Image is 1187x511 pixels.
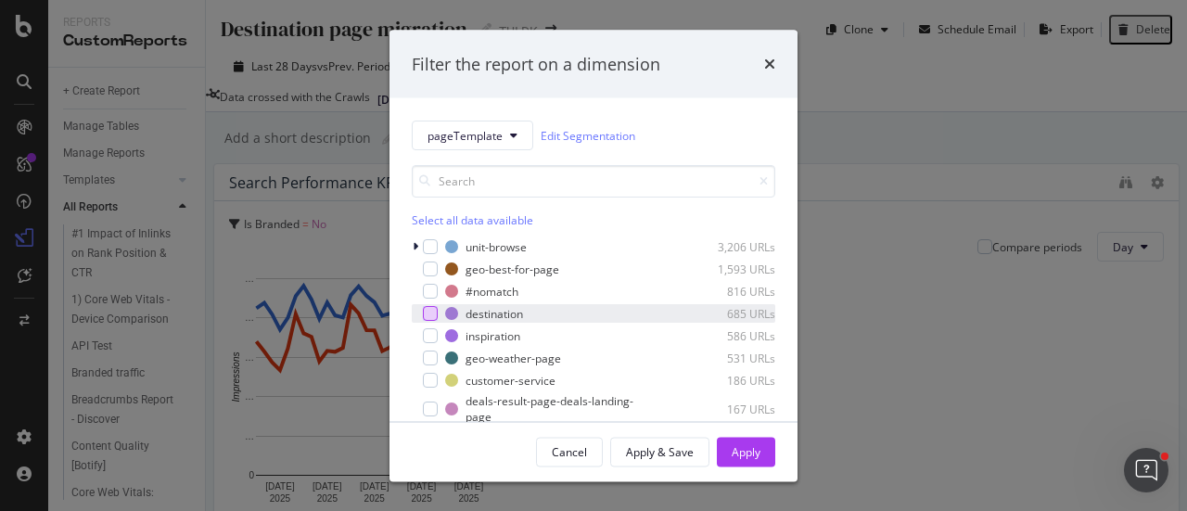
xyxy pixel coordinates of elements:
[536,437,603,466] button: Cancel
[684,401,775,416] div: 167 URLs
[684,327,775,343] div: 586 URLs
[764,52,775,76] div: times
[552,443,587,459] div: Cancel
[466,327,520,343] div: inspiration
[466,238,527,254] div: unit-browse
[1124,448,1168,492] iframe: Intercom live chat
[466,283,518,299] div: #nomatch
[684,261,775,276] div: 1,593 URLs
[466,305,523,321] div: destination
[626,443,694,459] div: Apply & Save
[732,443,760,459] div: Apply
[610,437,709,466] button: Apply & Save
[684,238,775,254] div: 3,206 URLs
[717,437,775,466] button: Apply
[412,52,660,76] div: Filter the report on a dimension
[466,372,555,388] div: customer-service
[541,125,635,145] a: Edit Segmentation
[684,372,775,388] div: 186 URLs
[466,350,561,365] div: geo-weather-page
[684,283,775,299] div: 816 URLs
[412,212,775,228] div: Select all data available
[684,350,775,365] div: 531 URLs
[684,305,775,321] div: 685 URLs
[466,393,658,425] div: deals-result-page-deals-landing-page
[412,121,533,150] button: pageTemplate
[412,165,775,198] input: Search
[428,127,503,143] span: pageTemplate
[466,261,559,276] div: geo-best-for-page
[389,30,798,481] div: modal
